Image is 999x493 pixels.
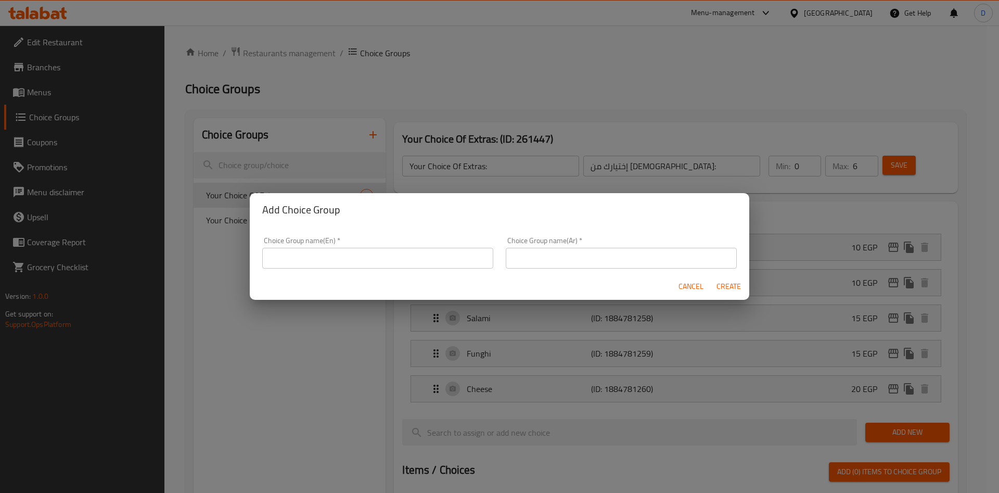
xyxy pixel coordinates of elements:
button: Create [712,277,745,296]
h2: Add Choice Group [262,201,737,218]
input: Please enter Choice Group name(ar) [506,248,737,269]
input: Please enter Choice Group name(en) [262,248,493,269]
span: Create [716,280,741,293]
span: Cancel [678,280,703,293]
button: Cancel [674,277,708,296]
